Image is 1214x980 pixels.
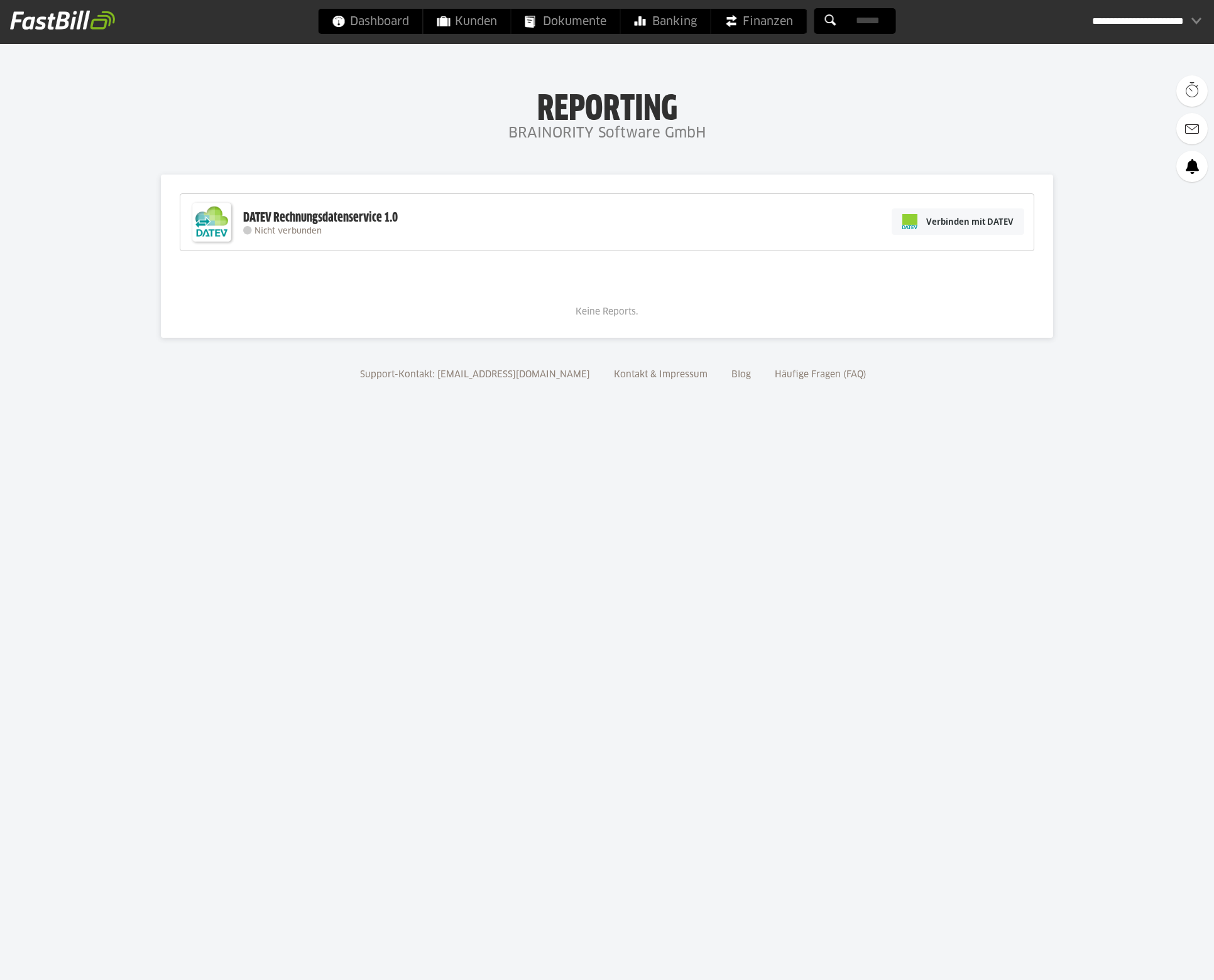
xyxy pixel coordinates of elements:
[902,214,917,229] img: pi-datev-logo-farbig-24.svg
[610,370,712,379] a: Kontakt & Impressum
[621,9,711,34] a: Banking
[1117,942,1201,974] iframe: Opens a widget where you can find more information
[926,215,1014,228] span: Verbinden mit DATEV
[525,9,606,34] span: Dokumente
[319,9,423,34] a: Dashboard
[10,10,115,30] img: fastbill_logo_white.png
[187,197,237,247] img: DATEV-Datenservice Logo
[511,9,620,34] a: Dokumente
[711,9,807,34] a: Finanzen
[243,210,398,226] div: DATEV Rechnungsdatenservice 1.0
[254,227,322,235] span: Nicht verbunden
[635,9,697,34] span: Banking
[356,370,594,379] a: Support-Kontakt: [EMAIL_ADDRESS][DOMAIN_NAME]
[725,9,793,34] span: Finanzen
[332,9,409,34] span: Dashboard
[437,9,497,34] span: Kunden
[892,208,1024,235] a: Verbinden mit DATEV
[576,308,638,316] span: Keine Reports.
[424,9,511,34] a: Kunden
[727,370,755,379] a: Blog
[126,89,1088,121] h1: Reporting
[770,370,871,379] a: Häufige Fragen (FAQ)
